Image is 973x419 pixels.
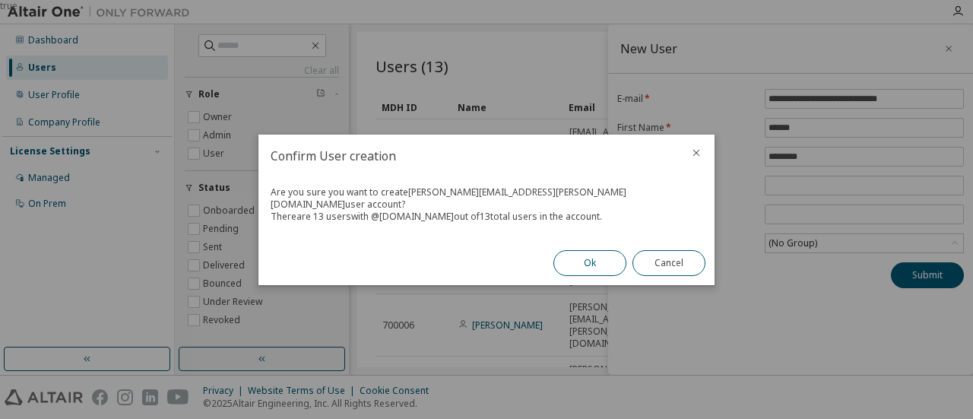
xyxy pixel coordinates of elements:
button: Ok [553,250,626,276]
h2: Confirm User creation [258,135,678,177]
button: Cancel [632,250,705,276]
div: Are you sure you want to create [PERSON_NAME][EMAIL_ADDRESS][PERSON_NAME][DOMAIN_NAME] user account? [271,186,702,211]
button: close [690,147,702,159]
div: There are 13 users with @ [DOMAIN_NAME] out of 13 total users in the account. [271,211,702,223]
